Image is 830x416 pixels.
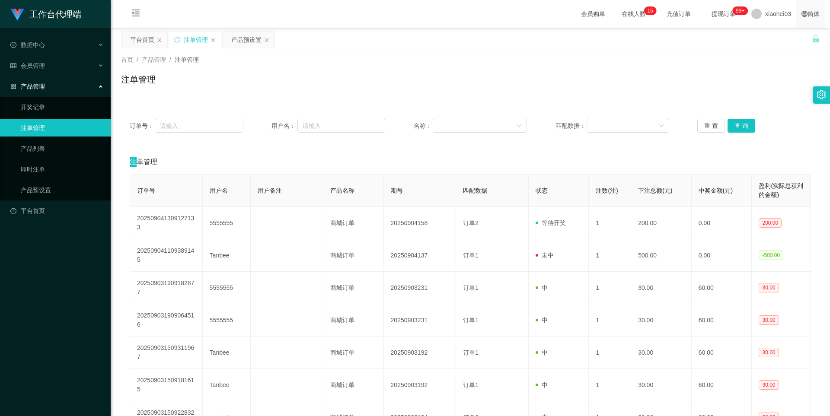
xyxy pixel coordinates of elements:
i: 图标: appstore-o [10,83,16,89]
td: 202509041109389145 [130,239,203,272]
span: 等待开奖 [536,219,566,226]
td: 商城订单 [323,369,384,401]
span: 30.00 [759,380,779,390]
span: 未中 [536,252,554,259]
td: 1 [589,369,631,401]
button: 查 询 [728,119,755,133]
span: / [137,56,138,63]
td: 1 [589,304,631,337]
span: 提现订单 [707,11,740,17]
a: 开奖记录 [21,98,104,116]
td: 5555555 [203,304,251,337]
span: 中 [536,284,548,291]
span: 订单1 [463,284,479,291]
td: 20250903231 [384,272,456,304]
div: 注单管理 [184,32,208,48]
span: 中 [536,317,548,324]
td: 商城订单 [323,337,384,369]
h1: 注单管理 [121,73,156,86]
td: 30.00 [631,369,692,401]
td: 20250904137 [384,239,456,272]
span: 注数(注) [596,187,618,194]
span: 数据中心 [10,41,45,48]
td: 商城订单 [323,272,384,304]
div: 平台首页 [130,32,154,48]
td: 60.00 [692,369,752,401]
span: 订单1 [463,252,479,259]
span: 首页 [121,56,133,63]
span: 在线人数 [617,11,650,17]
input: 请输入 [297,119,385,133]
span: 用户备注 [258,187,282,194]
sup: 1070 [732,6,748,15]
h1: 工作台代理端 [29,0,81,28]
td: 30.00 [631,337,692,369]
span: 名称： [414,121,433,130]
td: 202509031509181615 [130,369,203,401]
i: 图标: menu-fold [121,0,150,28]
td: 商城订单 [323,304,384,337]
span: 订单2 [463,219,479,226]
td: 30.00 [631,304,692,337]
td: 60.00 [692,304,752,337]
td: Tanbee [203,337,251,369]
td: 5555555 [203,272,251,304]
p: 1 [647,6,650,15]
input: 请输入 [155,119,243,133]
i: 图标: check-circle-o [10,42,16,48]
span: -500.00 [759,251,783,260]
span: 注单管理 [175,56,199,63]
td: 0.00 [692,207,752,239]
a: 注单管理 [21,119,104,137]
span: 订单1 [463,349,479,356]
td: 商城订单 [323,207,384,239]
span: 订单1 [463,317,479,324]
td: 202509041309127133 [130,207,203,239]
button: 重 置 [697,119,725,133]
i: 图标: close [264,38,269,43]
span: 30.00 [759,283,779,292]
td: 30.00 [631,272,692,304]
span: 会员管理 [10,62,45,69]
a: 产品列表 [21,140,104,157]
span: 30.00 [759,315,779,325]
i: 图标: setting [817,90,826,99]
i: 图标: sync [174,37,180,43]
span: 中奖金额(元) [699,187,733,194]
p: 5 [650,6,653,15]
td: 60.00 [692,272,752,304]
i: 图标: unlock [812,35,820,43]
span: 产品名称 [330,187,354,194]
td: 20250903231 [384,304,456,337]
i: 图标: close [211,38,216,43]
span: 产品管理 [142,56,166,63]
span: 订单号： [130,121,155,130]
i: 图标: global [801,11,808,17]
td: 202509031509311967 [130,337,203,369]
span: 下注总额(元) [638,187,672,194]
td: 20250904158 [384,207,456,239]
i: 图标: table [10,63,16,69]
td: 1 [589,239,631,272]
a: 即时注单 [21,161,104,178]
a: 工作台代理端 [10,10,81,17]
sup: 15 [644,6,656,15]
td: 500.00 [631,239,692,272]
span: 注单管理 [130,157,157,167]
td: 202509031909182877 [130,272,203,304]
span: 匹配数据 [463,187,487,194]
span: 盈利(实际总获利的金额) [759,182,803,198]
a: 产品预设置 [21,181,104,199]
a: 图标: dashboard平台首页 [10,202,104,219]
td: 1 [589,272,631,304]
span: 30.00 [759,348,779,357]
td: 60.00 [692,337,752,369]
td: 20250903192 [384,337,456,369]
td: 20250903192 [384,369,456,401]
i: 图标: close [157,38,162,43]
span: 订单号 [137,187,155,194]
span: / [169,56,171,63]
td: Tanbee [203,369,251,401]
img: logo.9652507e.png [10,9,24,21]
td: 0.00 [692,239,752,272]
